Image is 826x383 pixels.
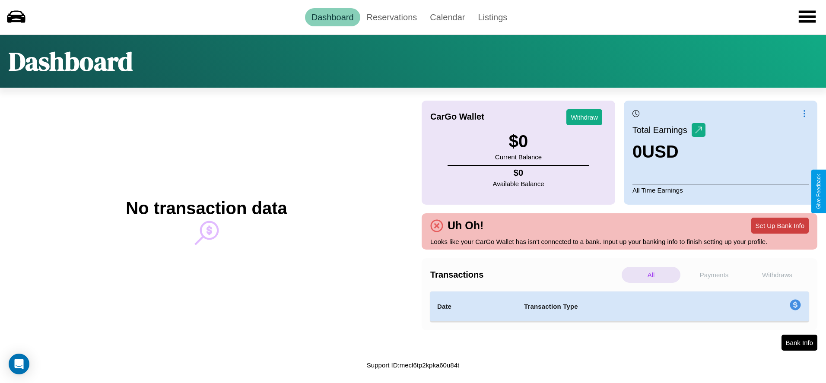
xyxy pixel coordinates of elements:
[751,218,809,234] button: Set Up Bank Info
[524,301,719,312] h4: Transaction Type
[443,219,488,232] h4: Uh Oh!
[367,359,459,371] p: Support ID: mecl6tp2kpka60u84t
[9,354,29,374] div: Open Intercom Messenger
[430,112,484,122] h4: CarGo Wallet
[360,8,424,26] a: Reservations
[748,267,807,283] p: Withdraws
[430,291,809,322] table: simple table
[495,151,542,163] p: Current Balance
[632,184,809,196] p: All Time Earnings
[423,8,471,26] a: Calendar
[566,109,602,125] button: Withdraw
[126,199,287,218] h2: No transaction data
[816,174,822,209] div: Give Feedback
[437,301,510,312] h4: Date
[493,168,544,178] h4: $ 0
[782,335,817,351] button: Bank Info
[430,270,619,280] h4: Transactions
[430,236,809,247] p: Looks like your CarGo Wallet has isn't connected to a bank. Input up your banking info to finish ...
[305,8,360,26] a: Dashboard
[622,267,680,283] p: All
[471,8,514,26] a: Listings
[685,267,743,283] p: Payments
[493,178,544,190] p: Available Balance
[9,44,133,79] h1: Dashboard
[632,142,705,161] h3: 0 USD
[632,122,692,138] p: Total Earnings
[495,132,542,151] h3: $ 0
